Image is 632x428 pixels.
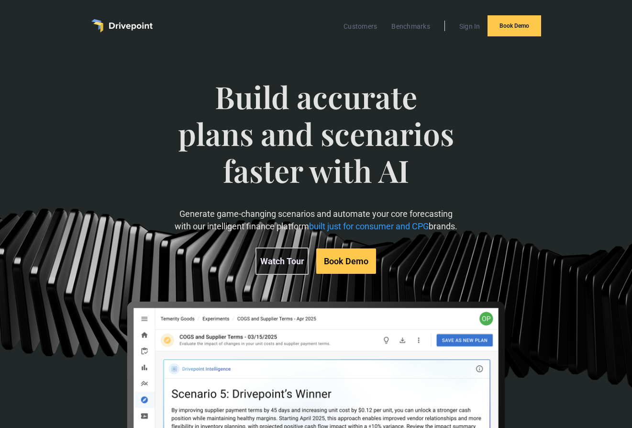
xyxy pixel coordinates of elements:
[339,20,382,33] a: Customers
[387,20,435,33] a: Benchmarks
[488,15,541,36] a: Book Demo
[455,20,485,33] a: Sign In
[174,208,459,232] p: Generate game-changing scenarios and automate your core forecasting with our intelligent finance ...
[174,79,459,208] span: Build accurate plans and scenarios faster with AI
[309,221,429,231] span: built just for consumer and CPG
[91,19,153,33] a: home
[316,248,376,274] a: Book Demo
[255,248,309,275] a: Watch Tour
